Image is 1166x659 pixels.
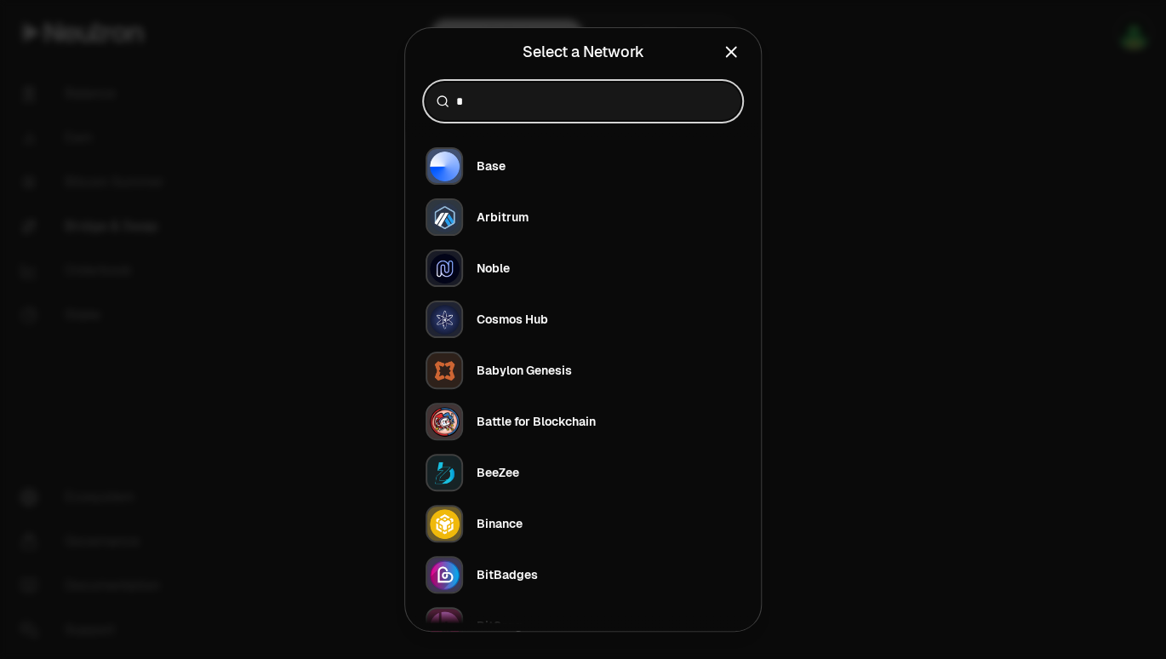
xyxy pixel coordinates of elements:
[430,509,460,539] img: Binance Logo
[430,560,460,590] img: BitBadges Logo
[477,464,519,481] div: BeeZee
[430,356,460,386] img: Babylon Genesis Logo
[415,192,751,243] button: Arbitrum LogoArbitrum LogoArbitrum
[415,396,751,447] button: Battle for Blockchain LogoBattle for Blockchain LogoBattle for Blockchain
[415,549,751,600] button: BitBadges LogoBitBadges LogoBitBadges
[477,617,523,634] div: BitSong
[415,600,751,651] button: BitSong LogoBitSong LogoBitSong
[430,611,460,641] img: BitSong Logo
[722,40,740,64] button: Close
[415,243,751,294] button: Noble LogoNoble LogoNoble
[415,447,751,498] button: BeeZee LogoBeeZee LogoBeeZee
[430,407,460,437] img: Battle for Blockchain Logo
[477,209,529,226] div: Arbitrum
[477,566,538,583] div: BitBadges
[415,498,751,549] button: Binance LogoBinance LogoBinance
[477,260,510,277] div: Noble
[477,362,572,379] div: Babylon Genesis
[430,458,460,488] img: BeeZee Logo
[415,140,751,192] button: Base LogoBase LogoBase
[430,203,460,232] img: Arbitrum Logo
[477,311,548,328] div: Cosmos Hub
[477,413,596,430] div: Battle for Blockchain
[415,345,751,396] button: Babylon Genesis LogoBabylon Genesis LogoBabylon Genesis
[430,305,460,335] img: Cosmos Hub Logo
[523,40,644,64] div: Select a Network
[430,152,460,181] img: Base Logo
[430,254,460,284] img: Noble Logo
[415,294,751,345] button: Cosmos Hub LogoCosmos Hub LogoCosmos Hub
[477,515,523,532] div: Binance
[477,158,506,175] div: Base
